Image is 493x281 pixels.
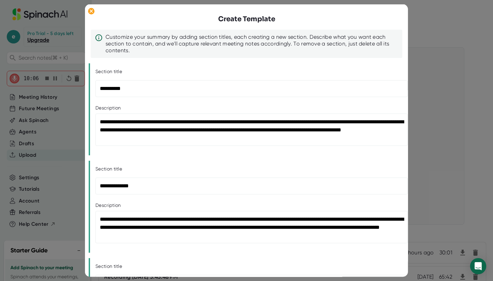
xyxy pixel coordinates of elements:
div: Description [95,105,399,111]
div: Section title [95,263,122,270]
div: Open Intercom Messenger [470,258,486,274]
div: Description [95,202,399,208]
div: Section title [95,166,122,172]
div: Customize your summary by adding section titles, each creating a new section. Describe what you w... [106,34,398,54]
div: Section title [95,69,122,75]
h3: Create Template [218,14,275,24]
